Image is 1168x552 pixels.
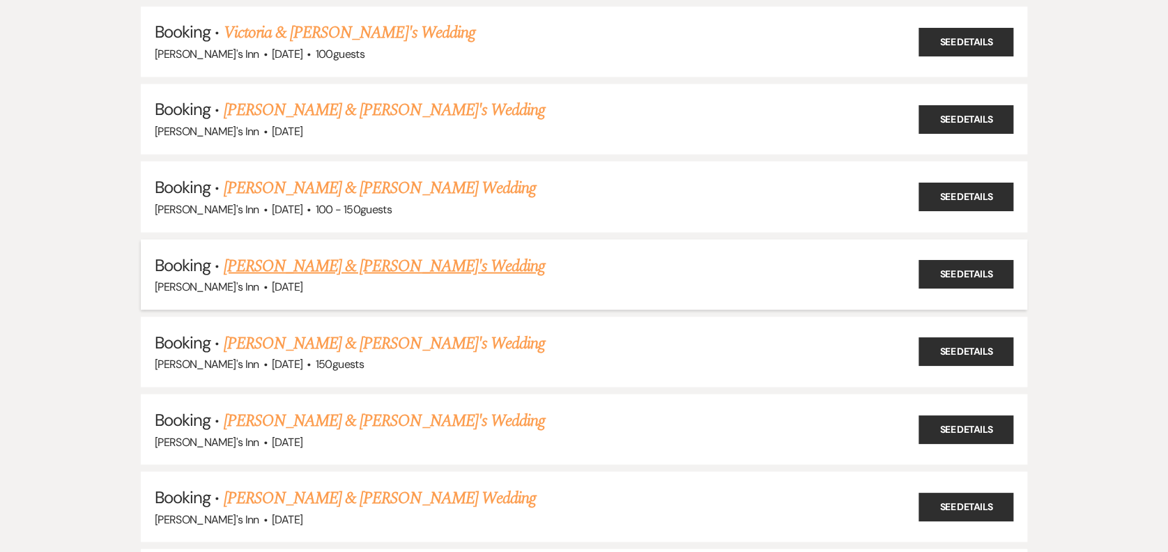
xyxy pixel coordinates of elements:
[272,47,302,61] span: [DATE]
[272,201,302,216] span: [DATE]
[919,260,1013,289] a: See Details
[155,21,210,43] span: Booking
[155,331,210,353] span: Booking
[155,512,259,526] span: [PERSON_NAME]'s Inn
[155,434,259,449] span: [PERSON_NAME]'s Inn
[155,98,210,120] span: Booking
[155,176,210,197] span: Booking
[155,47,259,61] span: [PERSON_NAME]'s Inn
[272,434,302,449] span: [DATE]
[223,20,475,45] a: Victoria & [PERSON_NAME]'s Wedding
[223,408,545,433] a: [PERSON_NAME] & [PERSON_NAME]'s Wedding
[919,492,1013,521] a: See Details
[919,415,1013,443] a: See Details
[919,105,1013,133] a: See Details
[316,356,364,371] span: 150 guests
[155,356,259,371] span: [PERSON_NAME]'s Inn
[919,183,1013,211] a: See Details
[155,124,259,139] span: [PERSON_NAME]'s Inn
[223,330,545,355] a: [PERSON_NAME] & [PERSON_NAME]'s Wedding
[223,175,535,200] a: [PERSON_NAME] & [PERSON_NAME] Wedding
[316,201,392,216] span: 100 - 150 guests
[272,279,302,293] span: [DATE]
[223,253,545,278] a: [PERSON_NAME] & [PERSON_NAME]'s Wedding
[223,98,545,123] a: [PERSON_NAME] & [PERSON_NAME]'s Wedding
[316,47,364,61] span: 100 guests
[155,408,210,430] span: Booking
[919,337,1013,366] a: See Details
[155,486,210,507] span: Booking
[272,512,302,526] span: [DATE]
[155,201,259,216] span: [PERSON_NAME]'s Inn
[272,124,302,139] span: [DATE]
[223,485,535,510] a: [PERSON_NAME] & [PERSON_NAME] Wedding
[155,254,210,275] span: Booking
[155,279,259,293] span: [PERSON_NAME]'s Inn
[919,27,1013,56] a: See Details
[272,356,302,371] span: [DATE]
